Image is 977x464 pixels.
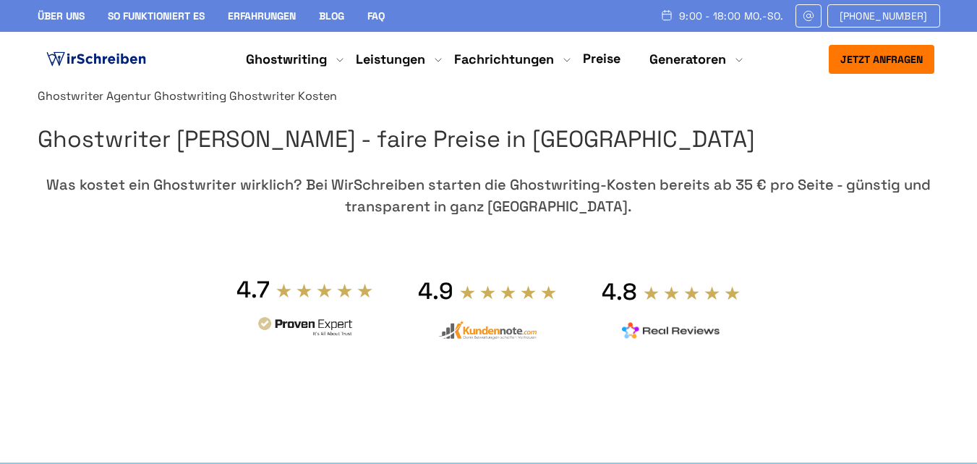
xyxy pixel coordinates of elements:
[829,45,934,74] button: Jetzt anfragen
[246,51,327,68] a: Ghostwriting
[438,321,537,340] img: kundennote
[660,9,673,21] img: Schedule
[356,51,425,68] a: Leistungen
[802,10,815,22] img: Email
[643,285,741,301] img: stars
[840,10,928,22] span: [PHONE_NUMBER]
[649,51,726,68] a: Generatoren
[602,277,637,306] div: 4.8
[418,277,453,305] div: 4.9
[459,284,558,300] img: stars
[583,50,620,67] a: Preise
[276,282,374,298] img: stars
[229,88,337,104] span: Ghostwriter Kosten
[679,10,784,22] span: 9:00 - 18:00 Mo.-So.
[319,9,344,22] a: Blog
[38,121,940,158] h1: Ghostwriter [PERSON_NAME] - faire Preise in [GEOGRAPHIC_DATA]
[367,9,385,22] a: FAQ
[827,4,940,28] a: [PHONE_NUMBER]
[454,51,554,68] a: Fachrichtungen
[43,48,149,70] img: logo ghostwriter-österreich
[38,88,151,104] a: Ghostwriter Agentur
[38,9,85,22] a: Über uns
[228,9,296,22] a: Erfahrungen
[38,174,940,217] div: Was kostet ein Ghostwriter wirklich? Bei WirSchreiben starten die Ghostwriting-Kosten bereits ab ...
[108,9,205,22] a: So funktioniert es
[236,275,270,304] div: 4.7
[154,88,226,104] a: Ghostwriting
[622,322,720,339] img: realreviews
